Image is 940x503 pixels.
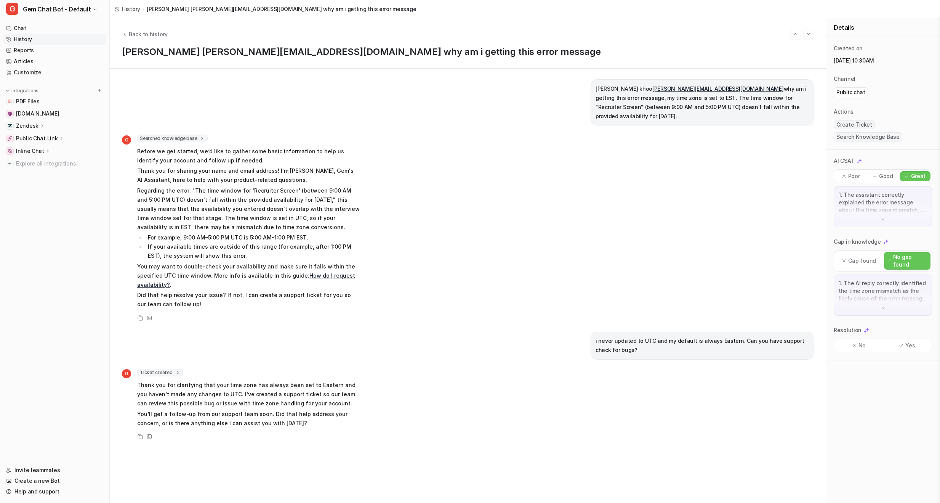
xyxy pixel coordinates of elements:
p: Did that help resolve your issue? If not, I can create a support ticket for you so our team can f... [137,291,360,309]
p: No gap found [893,253,927,268]
p: i never updated to UTC and my default is always Eastern. Can you have support check for bugs? [596,336,809,355]
a: Chat [3,23,106,34]
span: / [143,5,144,13]
img: Public Chat Link [8,136,12,141]
p: Actions [834,108,854,116]
span: History [122,5,140,13]
span: Search Knowledge Base [834,132,902,141]
p: Resolution [834,326,862,334]
div: Details [826,18,940,37]
a: How do I request availability? [137,272,355,288]
img: expand menu [5,88,10,93]
button: Back to history [122,30,168,38]
li: If your available times are outside of this range (for example, after 1:00 PM EST), the system wi... [146,242,360,260]
span: G [122,135,131,145]
p: Channel [834,75,855,83]
p: Public chat [836,88,865,96]
a: History [114,5,140,13]
li: For example, 9:00 AM–5:00 PM UTC is 5:00 AM–1:00 PM EST. [146,233,360,242]
p: Good [879,172,893,180]
span: Back to history [129,30,168,38]
span: Explore all integrations [16,157,103,170]
a: Articles [3,56,106,67]
p: Public Chat Link [16,135,58,142]
span: Gem Chat Bot - Default [23,4,91,14]
button: Go to previous session [791,29,801,39]
a: History [3,34,106,45]
p: 1. The AI reply correctly identified the time zone mismatch as the likely cause of the error mess... [839,280,927,302]
p: Yes [905,342,915,349]
p: [DATE] 10:30AM [834,57,932,64]
img: Inline Chat [8,149,12,153]
span: Ticket created [137,369,183,376]
a: Explore all integrations [3,158,106,169]
p: Inline Chat [16,147,44,155]
p: You’ll get a follow-up from our support team soon. Did that help address your concern, or is ther... [137,410,360,428]
a: Reports [3,45,106,56]
p: Poor [848,172,860,180]
img: down-arrow [881,217,886,222]
p: Integrations [11,88,38,94]
p: Thank you for sharing your name and email address! I'm [PERSON_NAME], Gem's AI Assistant, here to... [137,166,360,185]
img: status.gem.com [8,111,12,116]
img: down-arrow [881,305,886,311]
p: AI CSAT [834,157,854,165]
p: Gap in knowledge [834,238,881,246]
span: Create Ticket [834,120,875,129]
a: Customize [3,67,106,78]
a: Invite teammates [3,465,106,476]
img: menu_add.svg [97,88,102,93]
p: Gap found [848,257,876,265]
a: [PERSON_NAME][EMAIL_ADDRESS][DOMAIN_NAME] [652,85,784,92]
span: G [122,369,131,378]
img: explore all integrations [6,160,14,167]
img: Zendesk [8,124,12,128]
p: [PERSON_NAME] khoo why am i getting this error message, my time zone is set to EST. The time wind... [596,84,809,121]
img: Previous session [793,31,798,37]
p: Before we get started, we’d like to gather some basic information to help us identify your accoun... [137,147,360,165]
a: Help and support [3,486,106,497]
p: Thank you for clarifying that your time zone has always been set to Eastern and you haven’t made ... [137,381,360,408]
span: [DOMAIN_NAME] [16,110,59,117]
p: Zendesk [16,122,38,130]
p: You may want to double-check your availability and make sure it falls within the specified UTC ti... [137,262,360,289]
a: Create a new Bot [3,476,106,486]
h1: [PERSON_NAME] [PERSON_NAME][EMAIL_ADDRESS][DOMAIN_NAME] why am i getting this error message [122,47,813,58]
p: 1. The assistant correctly explained the error message about the time zone mismatch, converting U... [839,191,927,214]
img: PDF Files [8,99,12,104]
a: status.gem.com[DOMAIN_NAME] [3,108,106,119]
span: PDF Files [16,98,39,105]
span: [PERSON_NAME] [PERSON_NAME][EMAIL_ADDRESS][DOMAIN_NAME] why am i getting this error message [147,5,416,13]
a: PDF FilesPDF Files [3,96,106,107]
span: G [6,3,18,15]
img: Next session [806,31,811,37]
button: Integrations [3,87,41,95]
p: Great [911,172,926,180]
p: No [858,342,866,349]
p: Regarding the error: "The time window for 'Recruiter Screen' (between 9:00 AM and 5:00 PM UTC) do... [137,186,360,232]
span: Searched knowledge base [137,135,208,142]
button: Go to next session [804,29,813,39]
p: Created on [834,45,863,52]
